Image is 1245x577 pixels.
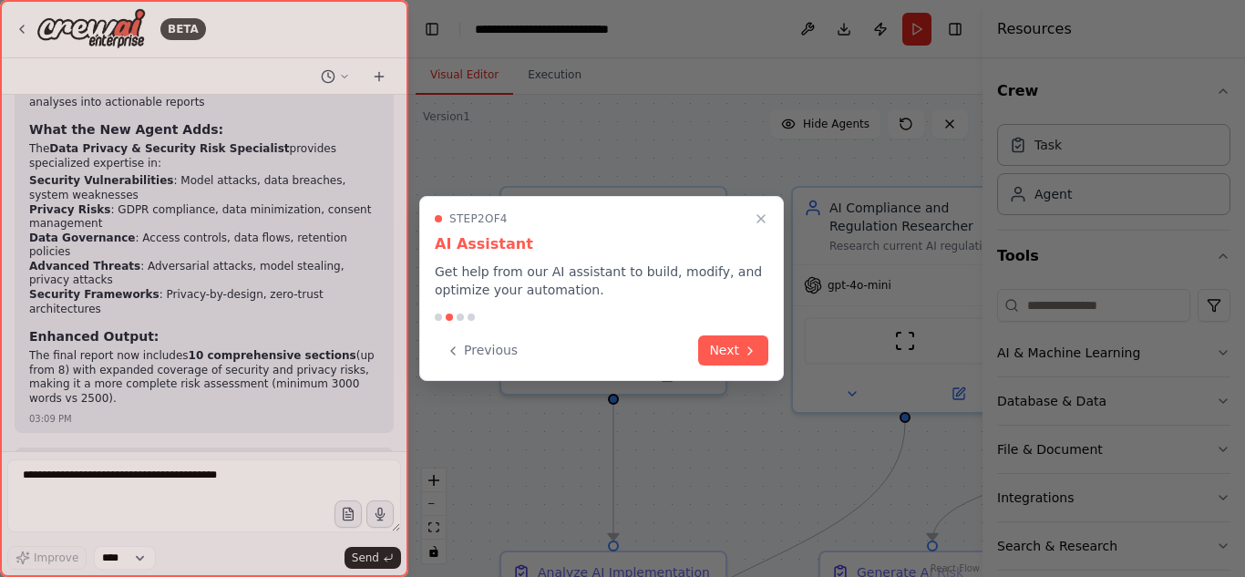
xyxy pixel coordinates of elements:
p: Get help from our AI assistant to build, modify, and optimize your automation. [435,263,768,299]
button: Next [698,335,768,366]
button: Previous [435,335,529,366]
button: Hide left sidebar [419,16,445,42]
h3: AI Assistant [435,233,768,255]
span: Step 2 of 4 [449,211,508,226]
button: Close walkthrough [750,208,772,230]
